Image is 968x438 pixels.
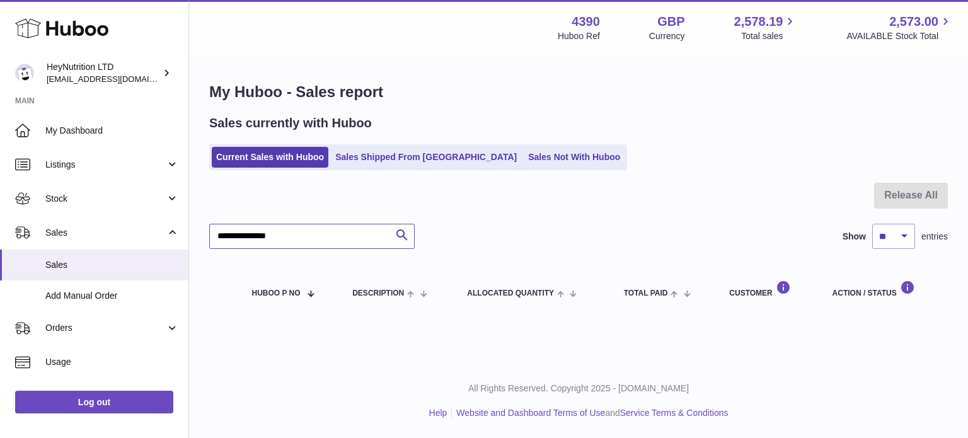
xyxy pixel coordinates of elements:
span: 2,578.19 [734,13,783,30]
h2: Sales currently with Huboo [209,115,372,132]
span: Orders [45,322,166,334]
span: My Dashboard [45,125,179,137]
strong: 4390 [572,13,600,30]
label: Show [843,231,866,243]
span: Description [352,289,404,297]
span: ALLOCATED Quantity [467,289,554,297]
div: Currency [649,30,685,42]
span: Total paid [624,289,668,297]
a: Sales Not With Huboo [524,147,625,168]
span: Sales [45,259,179,271]
span: Total sales [741,30,797,42]
a: Log out [15,391,173,413]
a: 2,578.19 Total sales [734,13,798,42]
div: Customer [729,280,807,297]
img: info@heynutrition.com [15,64,34,83]
span: entries [921,231,948,243]
a: 2,573.00 AVAILABLE Stock Total [846,13,953,42]
span: Usage [45,356,179,368]
span: Huboo P no [252,289,301,297]
a: Current Sales with Huboo [212,147,328,168]
span: 2,573.00 [889,13,938,30]
div: HeyNutrition LTD [47,61,160,85]
a: Service Terms & Conditions [620,408,729,418]
li: and [452,407,728,419]
span: [EMAIL_ADDRESS][DOMAIN_NAME] [47,74,185,84]
a: Website and Dashboard Terms of Use [456,408,605,418]
strong: GBP [657,13,684,30]
span: Sales [45,227,166,239]
span: Listings [45,159,166,171]
span: Stock [45,193,166,205]
div: Huboo Ref [558,30,600,42]
div: Action / Status [833,280,935,297]
span: AVAILABLE Stock Total [846,30,953,42]
span: Add Manual Order [45,290,179,302]
a: Sales Shipped From [GEOGRAPHIC_DATA] [331,147,521,168]
h1: My Huboo - Sales report [209,82,948,102]
a: Help [429,408,447,418]
p: All Rights Reserved. Copyright 2025 - [DOMAIN_NAME] [199,383,958,395]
